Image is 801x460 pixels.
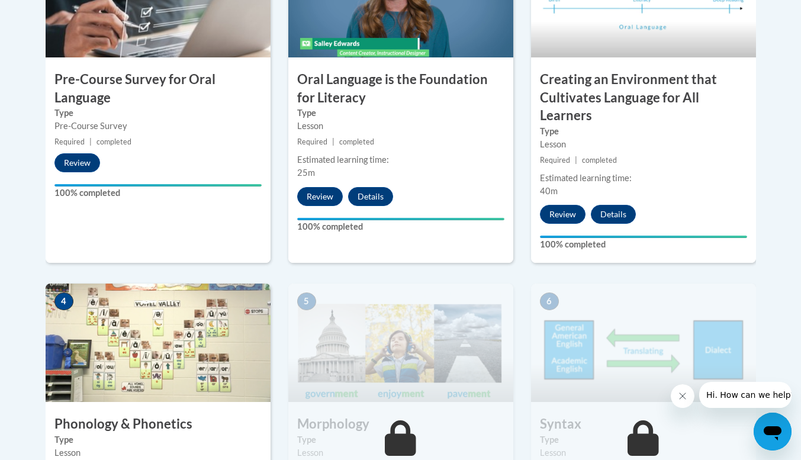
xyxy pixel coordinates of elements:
span: | [575,156,577,165]
div: Estimated learning time: [297,153,504,166]
span: completed [339,137,374,146]
button: Review [297,187,343,206]
span: Hi. How can we help? [7,8,96,18]
span: 6 [540,292,559,310]
div: Lesson [540,446,747,459]
span: Required [54,137,85,146]
iframe: Button to launch messaging window [754,413,792,451]
img: Course Image [46,284,271,402]
label: Type [540,125,747,138]
div: Your progress [540,236,747,238]
div: Lesson [540,138,747,151]
div: Pre-Course Survey [54,120,262,133]
button: Details [591,205,636,224]
span: | [332,137,334,146]
span: completed [582,156,617,165]
label: 100% completed [54,186,262,200]
iframe: Close message [671,384,694,408]
label: Type [54,107,262,120]
label: 100% completed [297,220,504,233]
h3: Pre-Course Survey for Oral Language [46,70,271,107]
span: 4 [54,292,73,310]
h3: Phonology & Phonetics [46,415,271,433]
label: Type [540,433,747,446]
img: Course Image [531,284,756,402]
div: Lesson [297,120,504,133]
h3: Morphology [288,415,513,433]
span: 25m [297,168,315,178]
label: 100% completed [540,238,747,251]
span: | [89,137,92,146]
label: Type [297,107,504,120]
button: Review [54,153,100,172]
span: completed [96,137,131,146]
button: Review [540,205,586,224]
span: 40m [540,186,558,196]
img: Course Image [288,284,513,402]
span: Required [540,156,570,165]
div: Your progress [54,184,262,186]
h3: Syntax [531,415,756,433]
span: Required [297,137,327,146]
div: Lesson [297,446,504,459]
label: Type [297,433,504,446]
button: Details [348,187,393,206]
h3: Oral Language is the Foundation for Literacy [288,70,513,107]
div: Lesson [54,446,262,459]
div: Estimated learning time: [540,172,747,185]
iframe: Message from company [699,382,792,408]
span: 5 [297,292,316,310]
label: Type [54,433,262,446]
div: Your progress [297,218,504,220]
h3: Creating an Environment that Cultivates Language for All Learners [531,70,756,125]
